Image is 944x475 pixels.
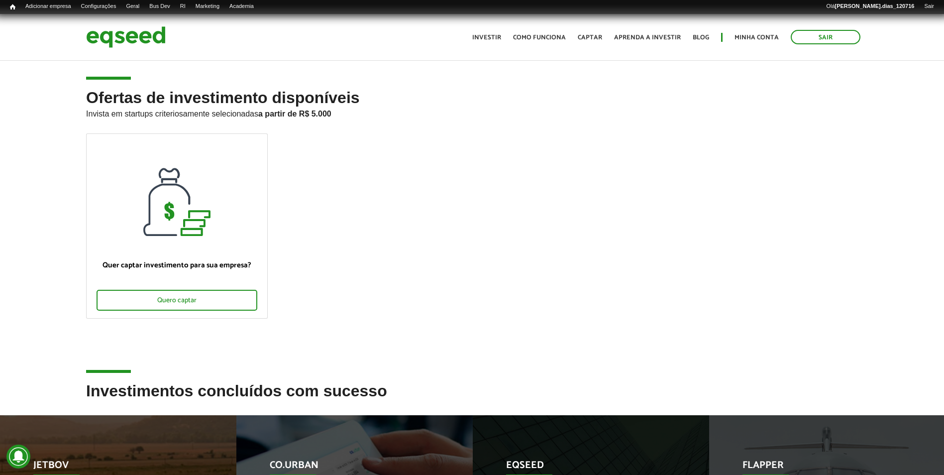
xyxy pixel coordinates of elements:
[86,382,858,415] h2: Investimentos concluídos com sucesso
[10,3,15,10] span: Início
[20,2,76,10] a: Adicionar empresa
[191,2,224,10] a: Marketing
[693,34,709,41] a: Blog
[513,34,566,41] a: Como funciona
[791,30,860,44] a: Sair
[734,34,779,41] a: Minha conta
[5,2,20,12] a: Início
[121,2,144,10] a: Geral
[614,34,681,41] a: Aprenda a investir
[258,110,331,118] strong: a partir de R$ 5.000
[919,2,939,10] a: Sair
[86,89,858,133] h2: Ofertas de investimento disponíveis
[224,2,259,10] a: Academia
[175,2,191,10] a: RI
[835,3,915,9] strong: [PERSON_NAME].dias_120716
[86,107,858,119] p: Invista em startups criteriosamente selecionadas
[97,290,257,311] div: Quero captar
[97,261,257,270] p: Quer captar investimento para sua empresa?
[578,34,602,41] a: Captar
[472,34,501,41] a: Investir
[86,24,166,50] img: EqSeed
[144,2,175,10] a: Bus Dev
[821,2,919,10] a: Olá[PERSON_NAME].dias_120716
[86,133,268,319] a: Quer captar investimento para sua empresa? Quero captar
[76,2,121,10] a: Configurações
